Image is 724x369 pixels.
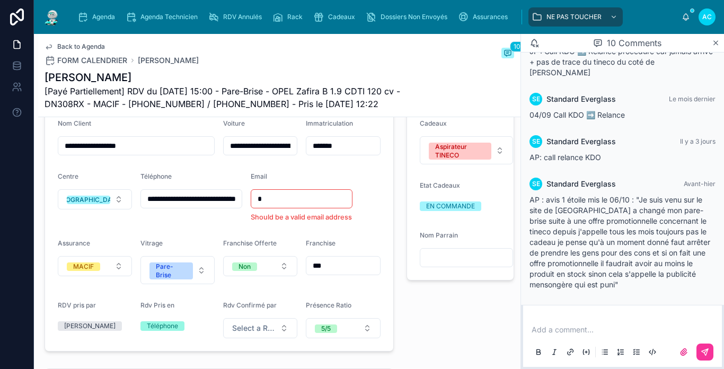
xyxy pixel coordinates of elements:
a: RDV Annulés [205,7,269,27]
a: Agenda Technicien [122,7,205,27]
span: Standard Everglass [546,136,616,147]
a: FORM CALENDRIER [45,55,127,66]
span: JF : Call KDO ➡️ Relance procédure car jamais arrivé + pas de trace du tineco du coté de [PERSON_... [529,47,713,77]
span: Back to Agenda [57,42,105,51]
a: NE PAS TOUCHER [528,7,623,27]
span: AC [702,13,712,21]
div: MACIF [73,262,94,271]
span: SE [532,180,540,188]
a: Dossiers Non Envoyés [363,7,455,27]
li: Should be a valid email address [251,213,352,222]
span: Dossiers Non Envoyés [381,13,447,21]
div: [PERSON_NAME] [64,321,116,331]
span: Nom Client [58,119,91,127]
span: Le mois dernier [669,95,716,103]
span: NE PAS TOUCHER [546,13,602,21]
span: Assurances [473,13,508,21]
span: 10 Comments [607,37,661,49]
span: RDV Annulés [223,13,262,21]
button: Select Button [140,256,215,284]
button: 10 [501,48,514,60]
span: RDV pris par [58,301,96,309]
span: Avant-hier [684,180,716,188]
span: Franchise Offerte [223,239,277,247]
div: Téléphone [147,321,178,331]
span: Il y a 3 jours [680,137,716,145]
button: Select Button [420,136,513,164]
span: Franchise [306,239,335,247]
a: Back to Agenda [45,42,105,51]
span: Présence Ratio [306,301,351,309]
div: Pare-Brise [156,262,187,279]
span: Rack [287,13,303,21]
span: FORM CALENDRIER [57,55,127,66]
button: Select Button [223,318,297,338]
span: Voiture [223,119,245,127]
a: Cadeaux [310,7,363,27]
span: Agenda Technicien [140,13,198,21]
div: scrollable content [70,5,682,29]
img: App logo [42,8,61,25]
span: Standard Everglass [546,94,616,104]
a: [PERSON_NAME] [138,55,199,66]
span: Cadeaux [328,13,355,21]
div: 5/5 [321,324,331,333]
span: SE [532,95,540,103]
span: [Payé Partiellement] RDV du [DATE] 15:00 - Pare-Brise - OPEL Zafira B 1.9 CDTI 120 cv - DN308RX -... [45,85,435,110]
button: Select Button [223,256,297,276]
span: Etat Cadeaux [420,181,460,189]
span: Centre [58,172,78,180]
button: Select Button [58,189,132,209]
span: SE [532,137,540,146]
span: AP : avis 1 étoile mis le 06/10 : "Je suis venu sur le site de [GEOGRAPHIC_DATA] a changé mon par... [529,195,710,289]
span: Select a Rdv Confirmé par [232,323,276,333]
a: Assurances [455,7,515,27]
button: Select Button [306,318,380,338]
span: 10 [510,41,524,52]
span: Email [251,172,267,180]
span: Rdv Confirmé par [223,301,277,309]
span: Nom Parrain [420,231,458,239]
span: Rdv Pris en [140,301,174,309]
span: Standard Everglass [546,179,616,189]
h1: [PERSON_NAME] [45,70,435,85]
span: Cadeaux [420,119,447,127]
span: AP: call relance KDO [529,153,601,162]
div: Non [239,262,251,271]
a: Rack [269,7,310,27]
span: Assurance [58,239,90,247]
div: [GEOGRAPHIC_DATA] [55,196,122,204]
span: Agenda [92,13,115,21]
a: Agenda [74,7,122,27]
span: 04/09 Call KDO ➡️ Relance [529,110,625,119]
span: Immatriculation [306,119,353,127]
button: Select Button [58,256,132,276]
span: Vitrage [140,239,163,247]
div: Aspirateur TINECO [435,143,485,160]
div: EN COMMANDE [426,201,475,211]
span: Téléphone [140,172,172,180]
